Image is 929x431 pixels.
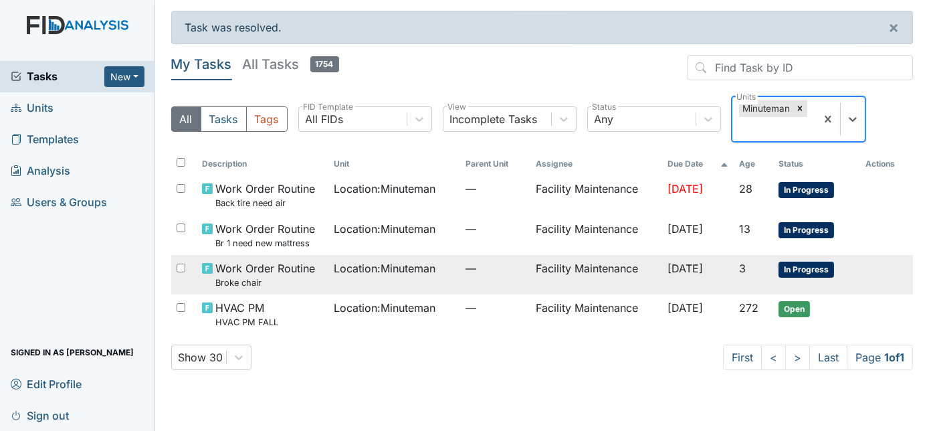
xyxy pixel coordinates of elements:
[171,55,232,74] h5: My Tasks
[215,276,315,289] small: Broke chair
[734,153,773,175] th: Toggle SortBy
[334,260,435,276] span: Location : Minuteman
[171,106,288,132] div: Type filter
[809,345,847,370] a: Last
[201,106,247,132] button: Tasks
[773,153,860,175] th: Toggle SortBy
[688,55,913,80] input: Find Task by ID
[11,98,54,118] span: Units
[243,55,339,74] h5: All Tasks
[530,294,662,334] td: Facility Maintenance
[11,405,69,426] span: Sign out
[860,153,913,175] th: Actions
[171,11,914,44] div: Task was resolved.
[466,181,525,197] span: —
[739,222,750,236] span: 13
[739,100,793,117] div: Minuteman
[171,106,201,132] button: All
[785,345,810,370] a: >
[530,153,662,175] th: Assignee
[466,300,525,316] span: —
[246,106,288,132] button: Tags
[847,345,913,370] span: Page
[723,345,913,370] nav: task-pagination
[779,301,810,317] span: Open
[530,175,662,215] td: Facility Maintenance
[215,221,315,250] span: Work Order Routine Br 1 need new mattress
[739,262,746,275] span: 3
[530,255,662,294] td: Facility Maintenance
[739,182,752,195] span: 28
[667,222,703,236] span: [DATE]
[215,181,315,209] span: Work Order Routine Back tire need air
[739,301,758,315] span: 272
[875,11,912,44] button: ×
[667,301,703,315] span: [DATE]
[466,260,525,276] span: —
[460,153,530,175] th: Toggle SortBy
[215,300,278,329] span: HVAC PM HVAC PM FALL
[310,56,339,72] span: 1754
[215,237,315,250] small: Br 1 need new mattress
[104,66,144,87] button: New
[11,192,107,213] span: Users & Groups
[779,222,834,238] span: In Progress
[11,161,70,181] span: Analysis
[334,300,435,316] span: Location : Minuteman
[334,181,435,197] span: Location : Minuteman
[306,111,344,127] div: All FIDs
[11,129,79,150] span: Templates
[662,153,733,175] th: Toggle SortBy
[888,17,899,37] span: ×
[11,68,104,84] a: Tasks
[215,197,315,209] small: Back tire need air
[177,158,185,167] input: Toggle All Rows Selected
[761,345,786,370] a: <
[530,215,662,255] td: Facility Maintenance
[215,316,278,329] small: HVAC PM FALL
[466,221,525,237] span: —
[667,262,703,275] span: [DATE]
[11,342,134,363] span: Signed in as [PERSON_NAME]
[595,111,614,127] div: Any
[11,373,82,394] span: Edit Profile
[197,153,328,175] th: Toggle SortBy
[884,351,904,364] strong: 1 of 1
[328,153,460,175] th: Toggle SortBy
[215,260,315,289] span: Work Order Routine Broke chair
[667,182,703,195] span: [DATE]
[779,182,834,198] span: In Progress
[723,345,762,370] a: First
[179,349,223,365] div: Show 30
[779,262,834,278] span: In Progress
[450,111,538,127] div: Incomplete Tasks
[334,221,435,237] span: Location : Minuteman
